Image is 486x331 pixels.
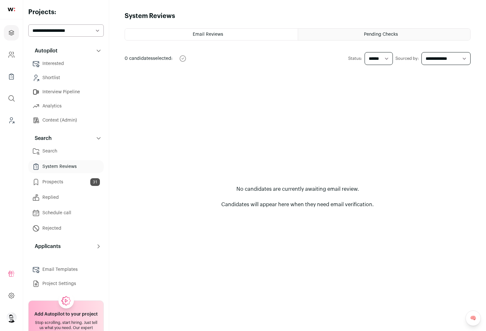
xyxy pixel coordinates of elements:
[28,71,104,84] a: Shortlist
[4,113,19,128] a: Leads (Backoffice)
[34,311,98,317] h2: Add Autopilot to your project
[28,44,104,57] button: Autopilot
[28,207,104,219] a: Schedule call
[4,69,19,84] a: Company Lists
[28,160,104,173] a: System Reviews
[395,56,419,61] label: Sourced by:
[28,57,104,70] a: Interested
[31,47,57,55] p: Autopilot
[221,201,374,208] p: Candidates will appear here when they need email verification.
[298,29,471,40] a: Pending Checks
[28,132,104,145] button: Search
[28,114,104,127] a: Context (Admin)
[6,312,17,323] button: Open dropdown
[125,55,172,62] span: selected:
[4,47,19,62] a: Company and ATS Settings
[364,32,398,37] span: Pending Checks
[90,178,100,186] span: 31
[28,176,104,188] a: Prospects31
[28,191,104,204] a: Replied
[348,56,362,61] label: Status:
[193,32,223,37] span: Email Reviews
[8,8,15,11] img: wellfound-shorthand-0d5821cbd27db2630d0214b213865d53afaa358527fdda9d0ea32b1df1b89c2c.svg
[28,145,104,158] a: Search
[28,222,104,235] a: Rejected
[31,243,61,250] p: Applicants
[125,12,175,21] h1: System Reviews
[28,263,104,276] a: Email Templates
[28,277,104,290] a: Project Settings
[28,100,104,113] a: Analytics
[28,8,104,17] h2: Projects:
[28,86,104,98] a: Interview Pipeline
[125,56,153,61] span: 0 candidates
[236,185,359,193] p: No candidates are currently awaiting email review.
[6,312,17,323] img: 13401752-medium_jpg
[28,240,104,253] button: Applicants
[465,310,481,326] a: 🧠
[31,134,52,142] p: Search
[4,25,19,41] a: Projects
